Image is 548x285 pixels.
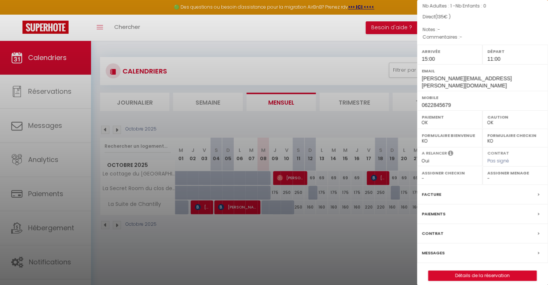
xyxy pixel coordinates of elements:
[422,249,445,257] label: Messages
[487,169,543,177] label: Assigner Menage
[435,13,451,20] span: ( € )
[422,48,478,55] label: Arrivée
[438,26,440,33] span: -
[422,113,478,121] label: Paiement
[422,229,443,237] label: Contrat
[422,94,543,101] label: Mobile
[487,56,500,62] span: 11:00
[437,13,444,20] span: 135
[487,132,543,139] label: Formulaire Checkin
[423,26,542,33] p: Notes :
[428,270,537,281] button: Détails de la réservation
[422,190,441,198] label: Facture
[422,169,478,177] label: Assigner Checkin
[422,210,445,218] label: Paiements
[455,3,486,9] span: Nb Enfants : 0
[429,271,536,280] a: Détails de la réservation
[487,157,509,164] span: Pas signé
[423,3,486,9] span: Nb Adultes : 1 -
[423,33,542,41] p: Commentaires :
[422,56,435,62] span: 15:00
[487,150,509,155] label: Contrat
[422,75,512,88] span: [PERSON_NAME][EMAIL_ADDRESS][PERSON_NAME][DOMAIN_NAME]
[422,102,451,108] span: 0622845679
[487,48,543,55] label: Départ
[448,150,453,158] i: Sélectionner OUI si vous souhaiter envoyer les séquences de messages post-checkout
[422,67,543,75] label: Email
[422,132,478,139] label: Formulaire Bienvenue
[487,113,543,121] label: Caution
[422,150,447,156] label: A relancer
[423,13,542,21] div: Direct
[460,34,462,40] span: -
